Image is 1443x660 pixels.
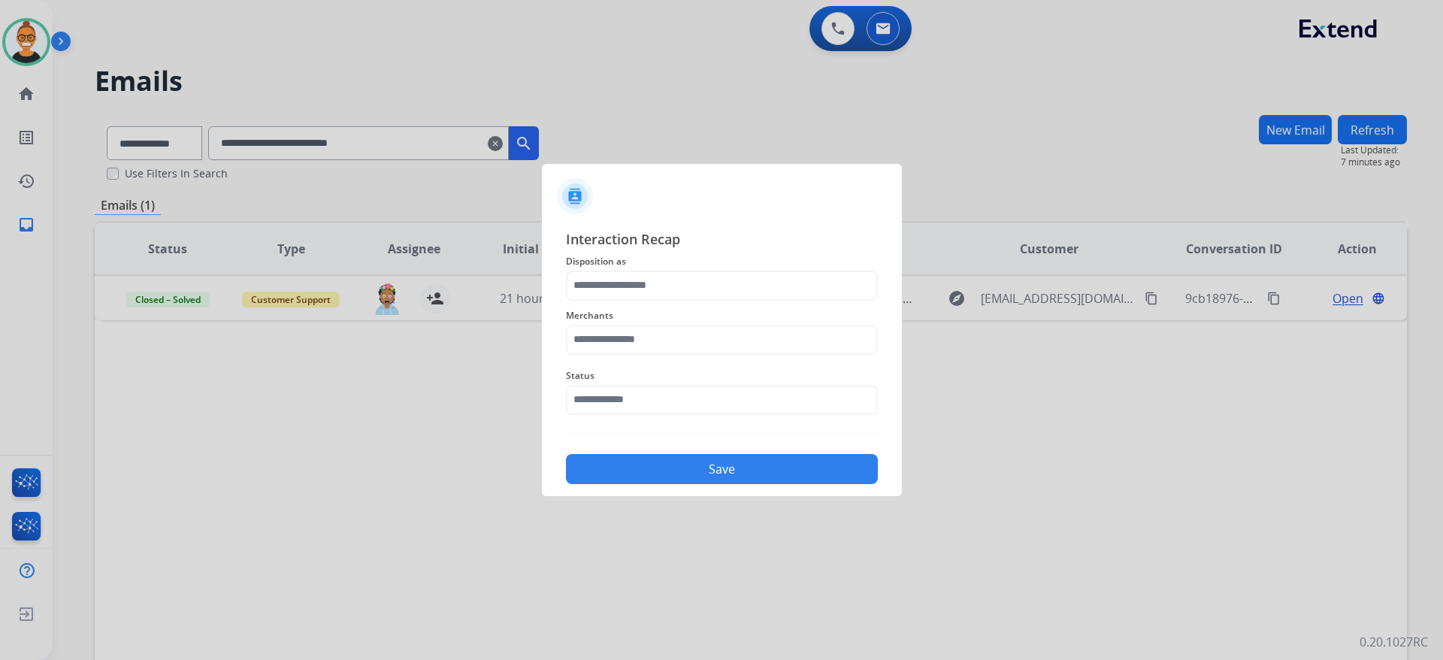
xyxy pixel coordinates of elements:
button: Save [566,454,878,484]
img: contactIcon [557,178,593,214]
span: Status [566,367,878,385]
img: contact-recap-line.svg [566,433,878,434]
p: 0.20.1027RC [1360,633,1428,651]
span: Merchants [566,307,878,325]
span: Disposition as [566,253,878,271]
span: Interaction Recap [566,229,878,253]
